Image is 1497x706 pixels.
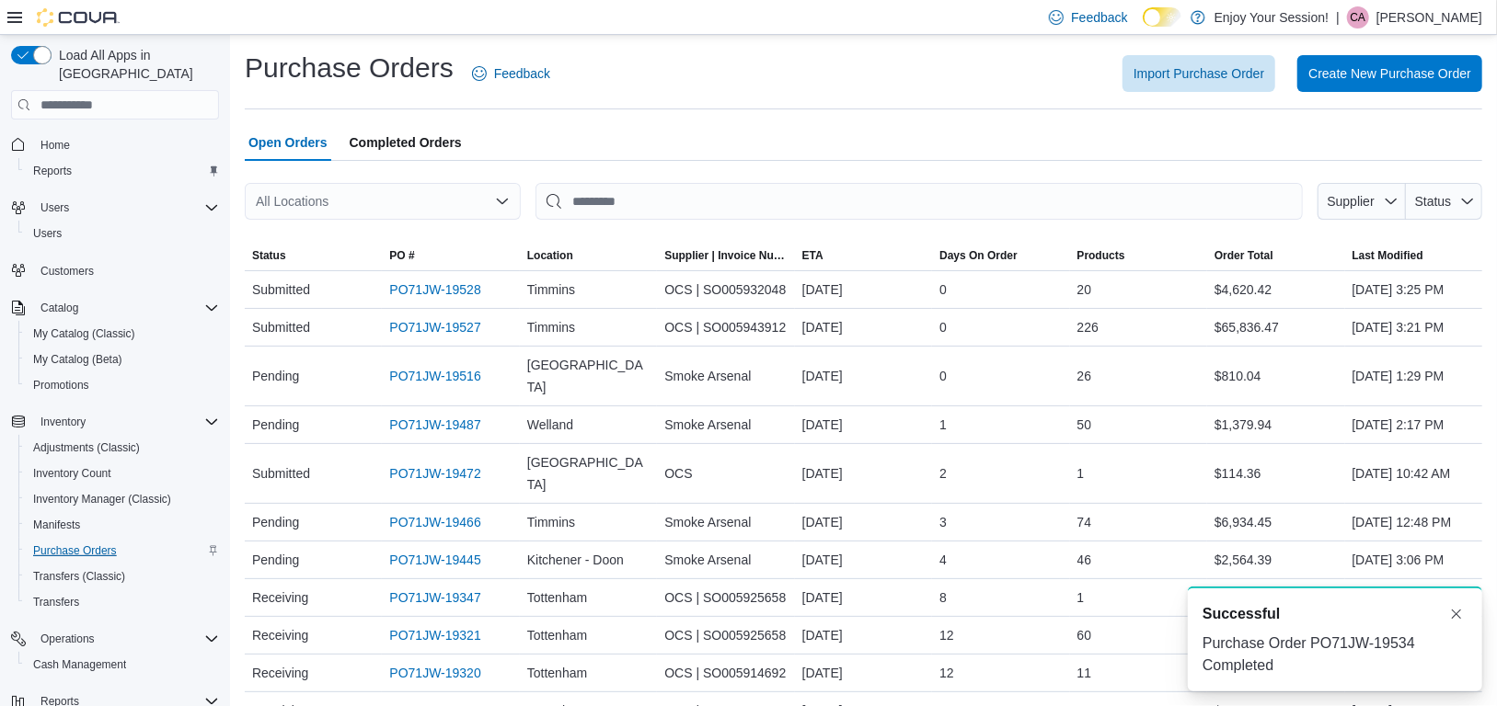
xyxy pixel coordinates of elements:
span: PO # [389,248,414,263]
span: Timmins [527,511,575,533]
span: My Catalog (Beta) [26,348,219,370]
span: Import Purchase Order [1134,64,1264,83]
a: My Catalog (Beta) [26,348,130,370]
div: [DATE] 12:48 PM [1345,504,1483,541]
span: Promotions [33,378,89,393]
button: ETA [795,241,932,270]
span: 0 [939,365,947,387]
div: Smoke Arsenal [657,504,794,541]
div: $1,379.94 [1207,406,1344,443]
span: 20 [1077,279,1092,301]
button: Users [18,221,226,246]
div: [DATE] 3:25 PM [1345,271,1483,308]
span: Status [252,248,286,263]
span: Promotions [26,374,219,396]
span: 4 [939,549,947,571]
span: Manifests [26,514,219,536]
div: [DATE] [795,579,932,616]
span: Feedback [1071,8,1127,27]
span: Inventory [40,415,86,429]
span: 74 [1077,511,1092,533]
div: [DATE] 3:21 PM [1345,309,1483,346]
span: Transfers (Classic) [26,565,219,587]
a: PO71JW-19487 [389,414,480,436]
button: Supplier | Invoice Number [657,241,794,270]
span: Users [26,222,219,245]
button: Catalog [33,297,86,319]
button: Order Total [1207,241,1344,270]
span: Pending [252,414,299,436]
button: Operations [4,626,226,652]
button: Transfers (Classic) [18,564,226,589]
span: Submitted [252,316,310,338]
span: Pending [252,511,299,533]
a: Purchase Orders [26,540,124,562]
button: Location [520,241,657,270]
div: [DATE] [795,617,932,654]
span: Status [1415,194,1452,209]
span: 50 [1077,414,1092,436]
span: Receiving [252,624,308,646]
a: PO71JW-19445 [389,549,480,571]
a: Transfers [26,591,86,613]
div: Location [527,248,573,263]
div: OCS [657,455,794,492]
input: This is a search bar. After typing your query, hit enter to filter the results lower in the page. [535,183,1303,220]
span: Inventory Manager (Classic) [33,492,171,507]
span: Order Total [1215,248,1273,263]
div: [DATE] [795,655,932,691]
button: Users [4,195,226,221]
div: [DATE] 1:29 PM [1345,358,1483,394]
div: Smoke Arsenal [657,406,794,443]
span: 12 [939,662,954,684]
div: $4,620.42 [1207,271,1344,308]
span: Pending [252,365,299,387]
div: [DATE] [795,541,932,578]
div: [DATE] [795,504,932,541]
div: Smoke Arsenal [657,358,794,394]
button: Cash Management [18,652,226,678]
span: Tottenham [527,624,587,646]
span: Welland [527,414,573,436]
button: Status [245,241,382,270]
button: Days On Order [932,241,1069,270]
span: [GEOGRAPHIC_DATA] [527,354,650,398]
a: PO71JW-19516 [389,365,480,387]
span: 11 [1077,662,1092,684]
p: Enjoy Your Session! [1215,6,1330,28]
h1: Purchase Orders [245,50,454,86]
span: Completed Orders [350,124,462,161]
a: PO71JW-19527 [389,316,480,338]
div: OCS | SO005925658 [657,617,794,654]
button: Status [1406,183,1482,220]
span: Transfers [26,591,219,613]
span: Create New Purchase Order [1308,64,1471,83]
button: Import Purchase Order [1123,55,1275,92]
div: $810.04 [1207,358,1344,394]
span: Open Orders [248,124,328,161]
button: Customers [4,257,226,284]
button: Manifests [18,512,226,538]
div: [DATE] [795,271,932,308]
span: 2 [939,462,947,484]
a: Promotions [26,374,97,396]
a: Customers [33,260,101,282]
a: Feedback [465,55,558,92]
img: Cova [37,8,120,27]
span: My Catalog (Classic) [26,323,219,345]
span: Customers [40,264,94,279]
span: Timmins [527,279,575,301]
a: Manifests [26,514,87,536]
span: Cash Management [26,654,219,676]
button: Inventory Manager (Classic) [18,486,226,512]
span: Reports [26,160,219,182]
span: Supplier [1328,194,1375,209]
span: Reports [33,164,72,178]
button: Inventory [33,411,93,433]
span: Submitted [252,462,310,484]
span: Receiving [252,586,308,609]
a: Reports [26,160,79,182]
span: Feedback [494,64,550,83]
